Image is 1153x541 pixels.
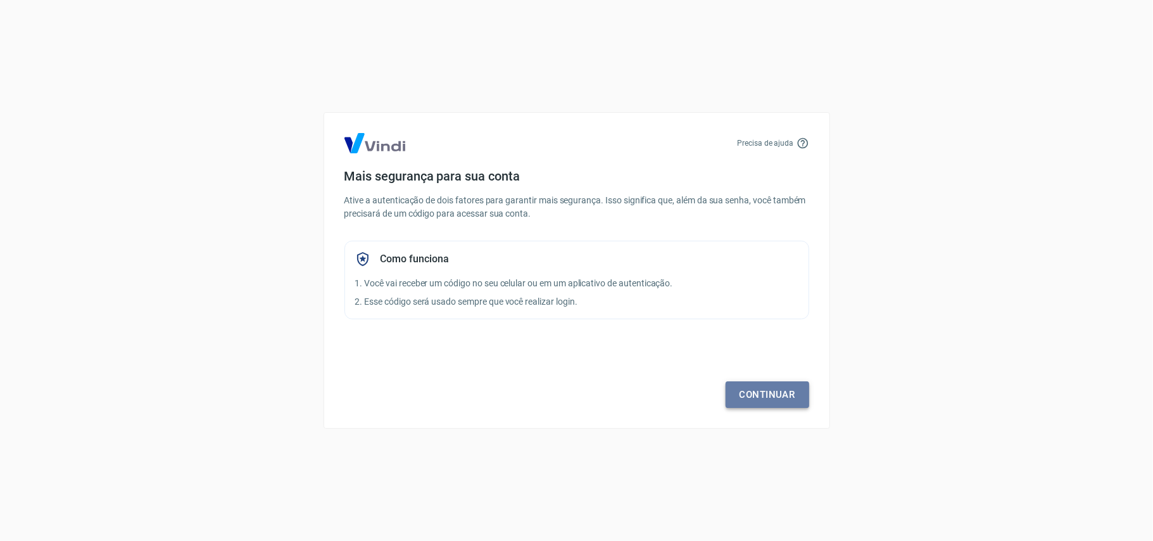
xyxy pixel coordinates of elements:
p: Ative a autenticação de dois fatores para garantir mais segurança. Isso significa que, além da su... [344,194,809,220]
p: 2. Esse código será usado sempre que você realizar login. [355,295,798,309]
h4: Mais segurança para sua conta [344,169,809,184]
p: Precisa de ajuda [737,137,793,149]
h5: Como funciona [381,253,449,265]
a: Continuar [726,381,809,408]
img: Logo Vind [344,133,405,153]
p: 1. Você vai receber um código no seu celular ou em um aplicativo de autenticação. [355,277,798,290]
